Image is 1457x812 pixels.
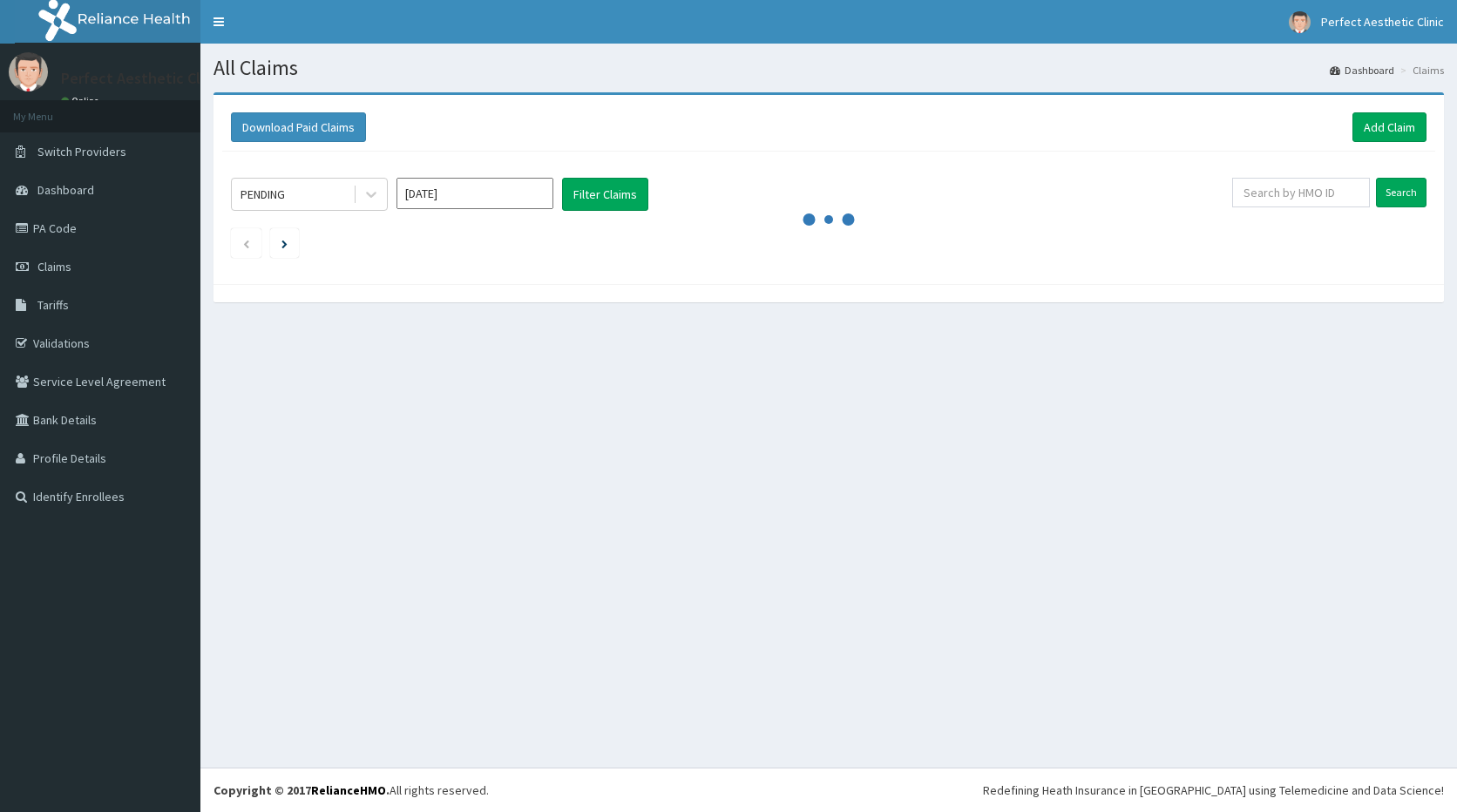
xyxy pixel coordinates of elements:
div: Redefining Heath Insurance in [GEOGRAPHIC_DATA] using Telemedicine and Data Science! [983,782,1444,799]
a: Online [61,95,103,107]
li: Claims [1396,63,1444,78]
span: Dashboard [37,182,94,198]
span: Switch Providers [37,144,126,159]
a: Previous page [242,235,250,251]
a: Next page [281,235,288,251]
a: RelianceHMO [311,782,386,798]
a: Dashboard [1330,63,1394,78]
p: Perfect Aesthetic Clinic [61,71,224,86]
div: PENDING [241,186,285,203]
svg: audio-loading [803,193,855,246]
img: User Image [9,52,48,91]
button: Download Paid Claims [231,112,366,142]
h1: All Claims [213,57,1444,79]
span: Tariffs [37,297,69,313]
strong: Copyright © 2017 . [213,782,390,798]
span: Claims [37,259,71,274]
footer: All rights reserved. [200,768,1457,812]
button: Filter Claims [562,178,648,211]
a: Add Claim [1352,112,1427,142]
img: User Image [1289,11,1311,33]
span: Perfect Aesthetic Clinic [1321,14,1444,30]
input: Select Month and Year [396,178,553,209]
input: Search [1376,178,1427,207]
input: Search by HMO ID [1232,178,1371,207]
